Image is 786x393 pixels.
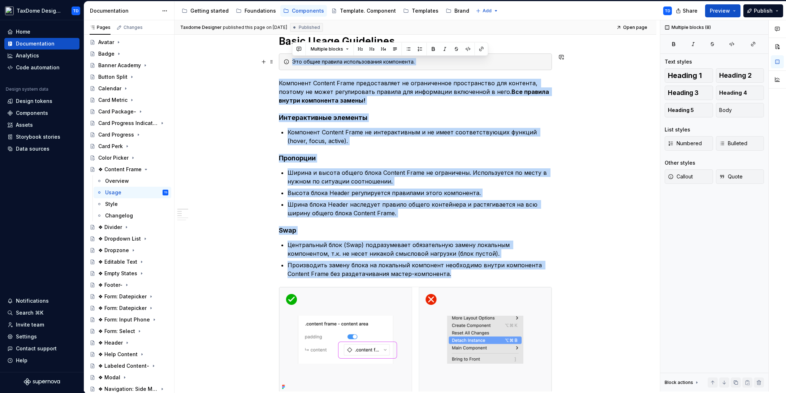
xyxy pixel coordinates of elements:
[87,233,171,245] a: ❖ Dropdown List
[665,377,700,388] div: Block actions
[98,293,147,300] div: ❖ Form: Datepicker
[16,98,52,105] div: Design tokens
[665,58,692,65] div: Text styles
[614,22,651,33] a: Open page
[98,154,129,161] div: Color Picker
[4,343,79,354] button: Contact support
[4,26,79,38] a: Home
[179,5,232,17] a: Getting started
[105,189,121,196] div: Usage
[223,25,287,30] div: published this page on [DATE]
[288,189,552,197] p: Высота блока Header регулируется правилами этого компонента.
[754,7,773,14] span: Publish
[280,5,327,17] a: Components
[279,287,552,392] img: 01c0719a-19a9-4f14-a22d-3de9d1b39362.png
[87,325,171,337] a: ❖ Form: Select
[98,96,128,104] div: Card Metric
[87,302,171,314] a: ❖ Form: Datepicker
[87,268,171,279] a: ❖ Empty States
[98,39,114,46] div: Avatar
[443,5,472,17] a: Brand
[16,345,57,352] div: Contact support
[4,95,79,107] a: Design tokens
[98,374,120,381] div: ❖ Modal
[180,25,222,30] span: Taxdome Designer
[665,169,713,184] button: Callout
[16,121,33,129] div: Assets
[16,109,48,117] div: Components
[288,128,552,145] p: Компонент Content Frame не интерактивным и не имеет соответствующих функций (hover, focus, active).
[16,40,55,47] div: Documentation
[665,126,690,133] div: List styles
[16,309,43,316] div: Search ⌘K
[24,378,60,385] a: Supernova Logo
[87,117,171,129] a: Card Progress Indicator-
[94,187,171,198] a: UsageTD
[4,307,79,319] button: Search ⌘K
[98,131,134,138] div: Card Progress
[87,152,171,164] a: Color Picker
[94,175,171,187] a: Overview
[288,168,552,186] p: Ширина и высота общего блока Content Frame не ограничены. Используется по месту в нужном по ситуа...
[87,141,171,152] a: Card Perk
[105,212,133,219] div: Changelog
[98,328,135,335] div: ❖ Form: Select
[98,62,141,69] div: Banner Academy
[17,7,63,14] div: TaxDome Design System
[87,71,171,83] a: Button Split
[716,103,764,117] button: Body
[87,349,171,360] a: ❖ Help Content
[668,173,693,180] span: Callout
[4,355,79,366] button: Help
[4,62,79,73] a: Code automation
[6,86,48,92] div: Design system data
[16,145,49,152] div: Data sources
[16,133,60,141] div: Storybook stories
[288,261,552,278] p: Производить замену блока на локальный компонент необходимо внутри компонента Content Frame без ра...
[279,79,552,105] p: Компонент Content Frame предоставляет не ограниченное пространство для контента, поэтому не может...
[98,305,147,312] div: ❖ Form: Datepicker
[716,86,764,100] button: Heading 4
[87,291,171,302] a: ❖ Form: Datepicker
[87,94,171,106] a: Card Metric
[164,189,167,196] div: TD
[483,8,492,14] span: Add
[716,169,764,184] button: Quote
[87,256,171,268] a: ❖ Editable Text
[4,50,79,61] a: Analytics
[668,107,694,114] span: Heading 5
[16,333,37,340] div: Settings
[279,35,552,48] h1: Basic Usage Guidelines
[719,72,752,79] span: Heading 2
[279,226,552,235] h4: Swap
[98,235,141,242] div: ❖ Dropdown List
[454,7,469,14] div: Brand
[668,72,702,79] span: Heading 1
[668,140,702,147] span: Numbered
[4,143,79,155] a: Data sources
[400,5,441,17] a: Templates
[4,131,79,143] a: Storybook stories
[279,154,552,163] h4: Пропорции
[87,48,171,60] a: Badge
[5,7,14,15] img: da704ea1-22e8-46cf-95f8-d9f462a55abe.png
[94,198,171,210] a: Style
[299,25,320,30] span: Published
[87,279,171,291] a: ❖ Footer-
[179,4,472,18] div: Page tree
[98,351,138,358] div: ❖ Help Content
[279,113,552,122] h4: Интерактивные элементы
[87,337,171,349] a: ❖ Header
[98,281,122,289] div: ❖ Footer-
[719,89,747,96] span: Heading 4
[716,136,764,151] button: Bulleted
[710,7,730,14] span: Preview
[665,8,670,14] div: TD
[94,210,171,221] a: Changelog
[4,107,79,119] a: Components
[340,7,396,14] div: Template. Component
[328,5,399,17] a: Template. Component
[16,297,49,305] div: Notifications
[743,4,783,17] button: Publish
[683,7,698,14] span: Share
